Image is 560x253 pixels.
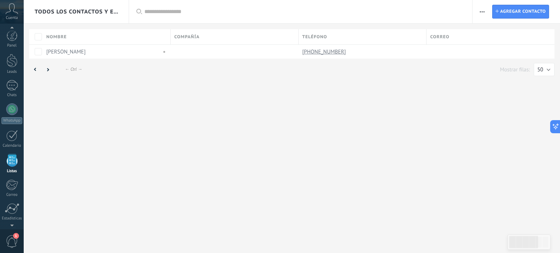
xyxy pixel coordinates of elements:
a: [PHONE_NUMBER] [302,48,347,55]
span: Teléfono [302,33,327,40]
p: Mostrar filas: [500,66,530,73]
div: Leads [1,70,23,74]
span: Nombre [46,33,67,40]
a: [PERSON_NAME] [46,48,86,55]
span: Correo [430,33,450,40]
div: Correo [1,193,23,197]
span: Agregar contacto [500,5,546,18]
div: Panel [1,43,23,48]
div: WhatsApp [1,117,22,124]
div: Estadísticas [1,216,23,221]
span: 50 [537,66,543,73]
span: Cuenta [6,16,18,20]
div: Chats [1,93,23,98]
span: 1 [13,233,19,239]
button: 50 [534,63,555,76]
span: Compañía [174,33,199,40]
button: Más [477,5,487,19]
div: Listas [1,169,23,174]
span: Todos los contactos y empresas [35,8,118,15]
a: Agregar contacto [492,5,549,19]
div: Calendario [1,143,23,148]
div: ← Ctrl → [65,67,82,72]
